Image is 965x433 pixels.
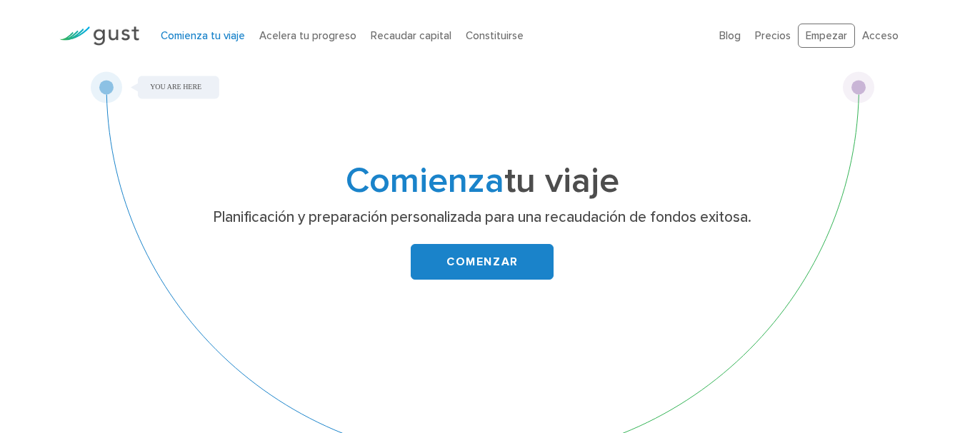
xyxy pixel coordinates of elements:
a: Precios [755,29,791,42]
font: COMENZAR [446,255,519,269]
img: Logotipo de Gust [59,26,139,46]
font: tu viaje [504,160,619,202]
a: Blog [719,29,741,42]
a: COMENZAR [411,244,554,280]
font: Planificación y preparación personalizada para una recaudación de fondos exitosa. [213,208,751,226]
a: Constituirse [466,29,524,42]
a: Recaudar capital [371,29,451,42]
a: Acceso [862,29,899,42]
font: Comienza [346,160,504,202]
a: Comienza tu viaje [161,29,245,42]
a: Empezar [798,24,855,49]
font: Empezar [806,29,847,42]
a: Acelera tu progreso [259,29,356,42]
